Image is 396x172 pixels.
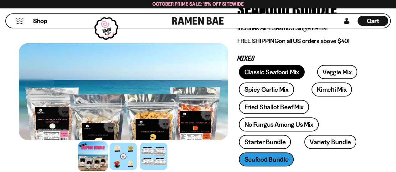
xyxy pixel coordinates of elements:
a: Kimchi Mix [311,82,352,96]
span: Shop [33,17,47,25]
a: Classic Seafood Mix [239,65,304,79]
a: Veggie Mix [317,65,357,79]
p: on all US orders above $40! [237,37,368,45]
a: Spicy Garlic Mix [239,82,294,96]
a: Variety Bundle [304,135,356,149]
span: October Prime Sale: 15% off Sitewide [152,1,244,7]
span: Cart [367,17,379,25]
div: Cart [357,14,388,28]
a: Starter Bundle [239,135,291,149]
p: Mixes [237,56,368,62]
a: Shop [33,16,47,26]
button: Mobile Menu Trigger [15,18,24,24]
a: No Fungus Among Us Mix [239,117,318,131]
a: Fried Shallot Beef Mix [239,100,309,114]
strong: FREE SHIPPING [237,37,279,45]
